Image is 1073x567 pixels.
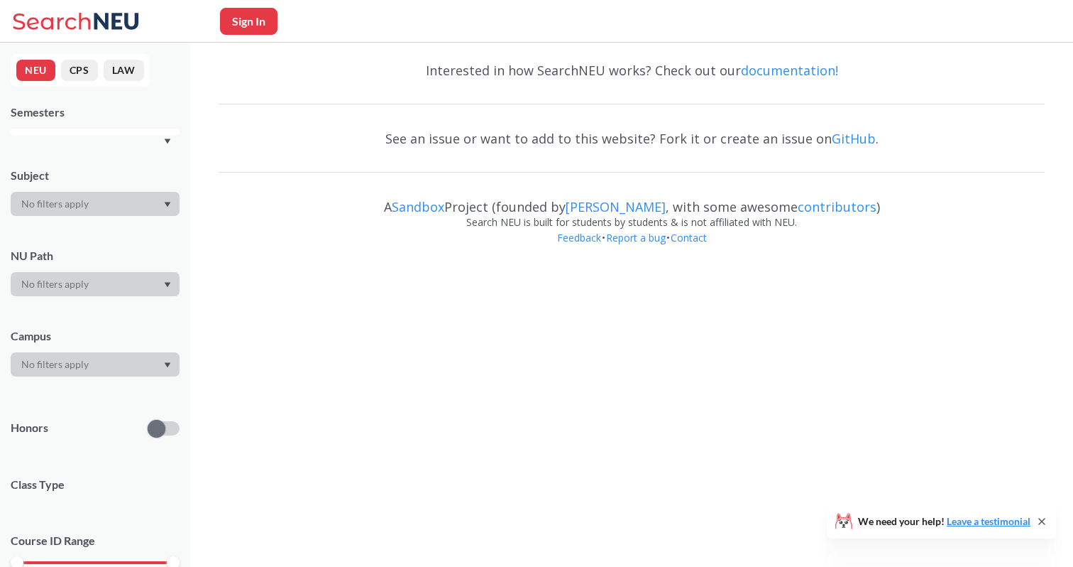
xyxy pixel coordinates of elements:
[11,248,180,264] div: NU Path
[219,230,1045,267] div: • •
[556,231,602,244] a: Feedback
[219,118,1045,159] div: See an issue or want to add to this website? Fork it or create an issue on .
[11,168,180,183] div: Subject
[392,198,444,215] a: Sandbox
[566,198,666,215] a: [PERSON_NAME]
[11,104,180,120] div: Semesters
[16,60,55,81] button: NEU
[164,202,171,207] svg: Dropdown arrow
[104,60,144,81] button: LAW
[11,477,180,492] span: Class Type
[164,139,171,144] svg: Dropdown arrow
[11,420,48,436] p: Honors
[61,60,98,81] button: CPS
[164,282,171,288] svg: Dropdown arrow
[11,533,180,549] p: Course ID Range
[11,192,180,216] div: Dropdown arrow
[832,130,876,147] a: GitHub
[947,515,1030,527] a: Leave a testimonial
[670,231,708,244] a: Contact
[858,517,1030,526] span: We need your help!
[741,62,838,79] a: documentation!
[219,186,1045,215] div: A Project (founded by , with some awesome )
[798,198,876,215] a: contributors
[164,362,171,368] svg: Dropdown arrow
[605,231,666,244] a: Report a bug
[11,328,180,344] div: Campus
[11,352,180,377] div: Dropdown arrow
[220,8,277,35] button: Sign In
[219,50,1045,91] div: Interested in how SearchNEU works? Check out our
[11,272,180,296] div: Dropdown arrow
[219,215,1045,230] div: Search NEU is built for students by students & is not affiliated with NEU.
